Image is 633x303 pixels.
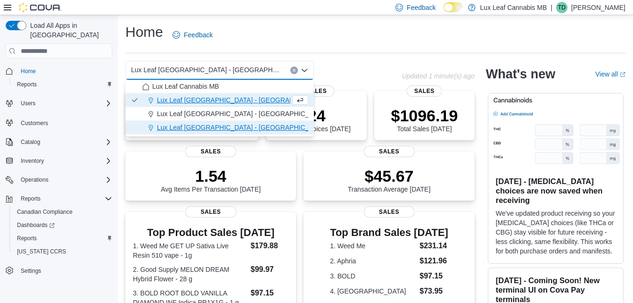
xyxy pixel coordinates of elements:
button: Users [2,97,116,110]
p: [PERSON_NAME] [571,2,625,13]
span: Sales [363,206,415,218]
button: Operations [2,173,116,186]
p: We've updated product receiving so your [MEDICAL_DATA] choices (like THCa or CBG) stay visible fo... [496,209,616,256]
h3: Top Product Sales [DATE] [133,227,288,238]
a: Home [17,66,40,77]
button: Operations [17,174,52,185]
a: Settings [17,265,45,277]
button: Inventory [2,154,116,168]
button: Lux Leaf [GEOGRAPHIC_DATA] - [GEOGRAPHIC_DATA] [125,93,314,107]
dd: $73.95 [419,286,448,297]
button: Lux Leaf Cannabis MB [125,80,314,93]
h3: [DATE] - [MEDICAL_DATA] choices are now saved when receiving [496,177,616,205]
a: Feedback [169,25,216,44]
span: Lux Leaf [GEOGRAPHIC_DATA] - [GEOGRAPHIC_DATA] [131,64,281,76]
dd: $231.14 [419,240,448,252]
div: Total Sales [DATE] [391,106,458,133]
input: Dark Mode [444,2,463,12]
p: $1096.19 [391,106,458,125]
p: Lux Leaf Cannabis MB [480,2,547,13]
span: Customers [17,117,112,128]
a: Canadian Compliance [13,206,76,218]
svg: External link [620,72,625,77]
button: Lux Leaf [GEOGRAPHIC_DATA] - [GEOGRAPHIC_DATA][PERSON_NAME] [125,121,314,135]
div: Choose from the following options [125,80,314,135]
p: $45.67 [348,167,431,185]
span: Operations [17,174,112,185]
span: Users [21,100,35,107]
a: Reports [13,233,41,244]
span: Home [21,67,36,75]
button: Lux Leaf [GEOGRAPHIC_DATA] - [GEOGRAPHIC_DATA] [125,107,314,121]
span: Lux Leaf [GEOGRAPHIC_DATA] - [GEOGRAPHIC_DATA][PERSON_NAME] [157,123,382,132]
span: Sales [407,85,442,97]
span: Feedback [184,30,213,40]
div: Transaction Average [DATE] [348,167,431,193]
dt: 1. Weed Me GET UP Sativa Live Resin 510 vape - 1g [133,241,247,260]
span: Feedback [407,3,436,12]
dt: 3. BOLD [330,271,416,281]
img: Cova [19,3,61,12]
span: Reports [13,233,112,244]
span: Reports [13,79,112,90]
span: TD [558,2,566,13]
button: Reports [2,192,116,205]
button: Settings [2,264,116,278]
span: Sales [185,206,237,218]
dt: 4. [GEOGRAPHIC_DATA] [330,286,416,296]
a: Customers [17,118,52,129]
span: Inventory [17,155,112,167]
span: Customers [21,119,48,127]
button: Inventory [17,155,48,167]
dd: $97.15 [419,270,448,282]
div: Theo Dorge [556,2,567,13]
p: | [551,2,552,13]
p: 1.54 [161,167,261,185]
span: Dashboards [17,221,55,229]
span: Sales [299,85,334,97]
dd: $99.97 [251,264,289,275]
button: Reports [17,193,44,204]
a: Dashboards [9,219,116,232]
button: Catalog [17,136,44,148]
span: Catalog [21,138,40,146]
nav: Complex example [6,60,112,302]
span: Settings [21,267,41,275]
dt: 2. Aphria [330,256,416,266]
span: Inventory [21,157,44,165]
p: 24 [283,106,351,125]
span: Home [17,65,112,77]
span: Operations [21,176,49,184]
a: Reports [13,79,41,90]
button: Home [2,64,116,78]
button: [US_STATE] CCRS [9,245,116,258]
dd: $121.96 [419,255,448,267]
p: Updated 1 minute(s) ago [402,72,475,80]
h1: Home [125,23,163,42]
button: Users [17,98,39,109]
button: Canadian Compliance [9,205,116,219]
span: [US_STATE] CCRS [17,248,66,255]
button: Close list of options [301,67,308,74]
span: Washington CCRS [13,246,112,257]
span: Dashboards [13,219,112,231]
span: Reports [17,81,37,88]
div: Avg Items Per Transaction [DATE] [161,167,261,193]
button: Reports [9,78,116,91]
span: Lux Leaf [GEOGRAPHIC_DATA] - [GEOGRAPHIC_DATA] [157,95,328,105]
button: Reports [9,232,116,245]
span: Sales [185,146,237,157]
span: Load All Apps in [GEOGRAPHIC_DATA] [26,21,112,40]
dt: 1. Weed Me [330,241,416,251]
span: Lux Leaf Cannabis MB [152,82,219,91]
span: Canadian Compliance [13,206,112,218]
button: Catalog [2,135,116,149]
a: Dashboards [13,219,58,231]
span: Canadian Compliance [17,208,73,216]
span: Settings [17,265,112,277]
span: Reports [17,235,37,242]
a: [US_STATE] CCRS [13,246,70,257]
h2: What's new [486,67,555,82]
h3: Top Brand Sales [DATE] [330,227,448,238]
